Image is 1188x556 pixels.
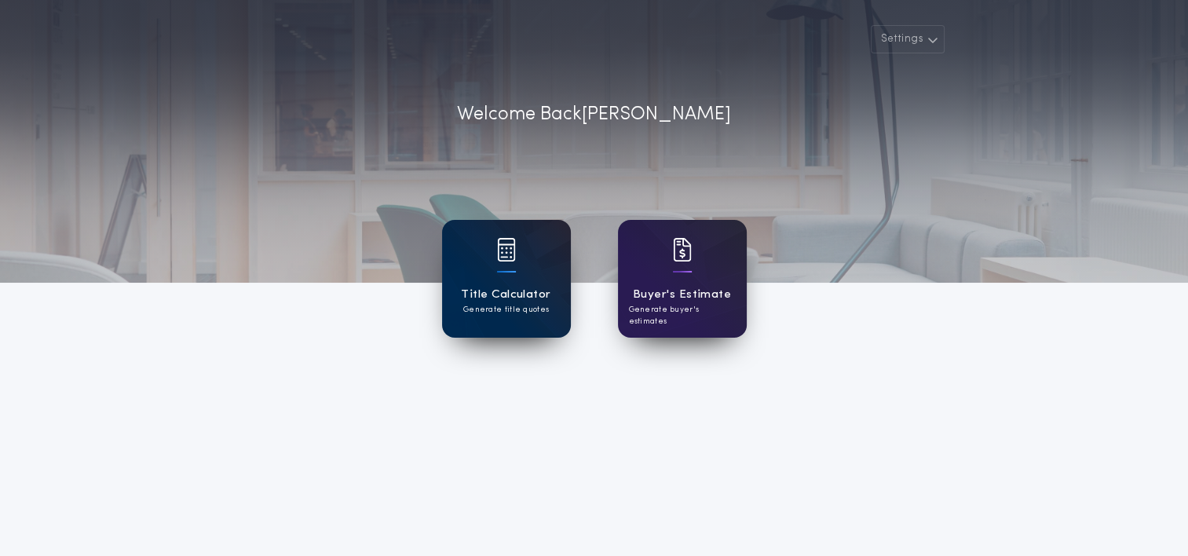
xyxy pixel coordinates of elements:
[871,25,945,53] button: Settings
[442,220,571,338] a: card iconTitle CalculatorGenerate title quotes
[497,238,516,262] img: card icon
[457,101,731,129] p: Welcome Back [PERSON_NAME]
[673,238,692,262] img: card icon
[633,286,731,304] h1: Buyer's Estimate
[618,220,747,338] a: card iconBuyer's EstimateGenerate buyer's estimates
[461,286,550,304] h1: Title Calculator
[629,304,736,327] p: Generate buyer's estimates
[463,304,549,316] p: Generate title quotes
